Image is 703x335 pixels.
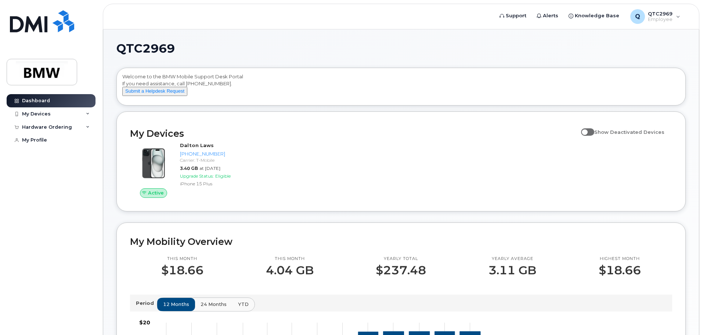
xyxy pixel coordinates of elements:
p: 3.11 GB [489,264,536,277]
a: Submit a Helpdesk Request [122,88,187,94]
span: Upgrade Status: [180,173,214,179]
input: Show Deactivated Devices [581,125,587,131]
span: YTD [238,301,249,308]
span: Active [148,189,164,196]
p: Highest month [599,256,641,262]
div: Welcome to the BMW Mobile Support Desk Portal If you need assistance, call [PHONE_NUMBER]. [122,73,680,103]
div: iPhone 15 Plus [180,181,256,187]
p: $18.66 [161,264,203,277]
p: This month [161,256,203,262]
a: ActiveDalton Laws[PHONE_NUMBER]Carrier: T-Mobile3.40 GBat [DATE]Upgrade Status:EligibleiPhone 15 ... [130,142,259,198]
p: $18.66 [599,264,641,277]
p: Period [136,300,157,307]
h2: My Devices [130,128,577,139]
p: Yearly total [376,256,426,262]
span: Show Deactivated Devices [594,129,664,135]
div: [PHONE_NUMBER] [180,150,256,157]
img: iPhone_15_Black.png [136,146,171,181]
span: Eligible [215,173,231,179]
p: $237.48 [376,264,426,277]
tspan: $20 [139,319,150,326]
p: Yearly average [489,256,536,262]
span: at [DATE] [199,165,220,171]
strong: Dalton Laws [180,142,214,148]
span: 24 months [201,301,227,308]
div: Carrier: T-Mobile [180,157,256,163]
p: This month [266,256,314,262]
button: Submit a Helpdesk Request [122,87,187,96]
h2: My Mobility Overview [130,236,672,247]
span: QTC2969 [116,43,175,54]
span: 3.40 GB [180,165,198,171]
p: 4.04 GB [266,264,314,277]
